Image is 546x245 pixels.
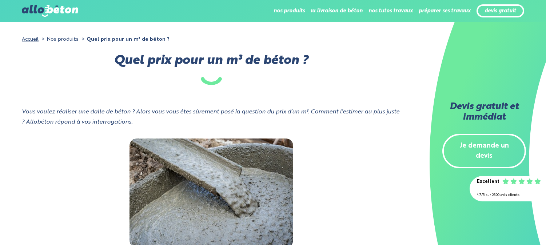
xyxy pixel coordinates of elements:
[477,190,539,201] div: 4.7/5 sur 2300 avis clients
[22,56,400,85] h1: Quel prix pour un m³ de béton ?
[22,109,399,125] i: Vous voulez réaliser une dalle de béton ? Alors vous vous êtes sûrement posé la question du prix ...
[22,5,78,17] img: allobéton
[477,177,499,187] div: Excellent
[485,8,516,14] a: devis gratuit
[419,2,471,20] li: préparer ses travaux
[274,2,305,20] li: nos produits
[80,34,170,45] li: Quel prix pour un m³ de béton ?
[442,102,526,123] h2: Devis gratuit et immédiat
[22,37,39,42] a: Accueil
[40,34,79,45] li: Nos produits
[368,2,413,20] li: nos tutos travaux
[311,2,363,20] li: la livraison de béton
[442,134,526,169] a: Je demande un devis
